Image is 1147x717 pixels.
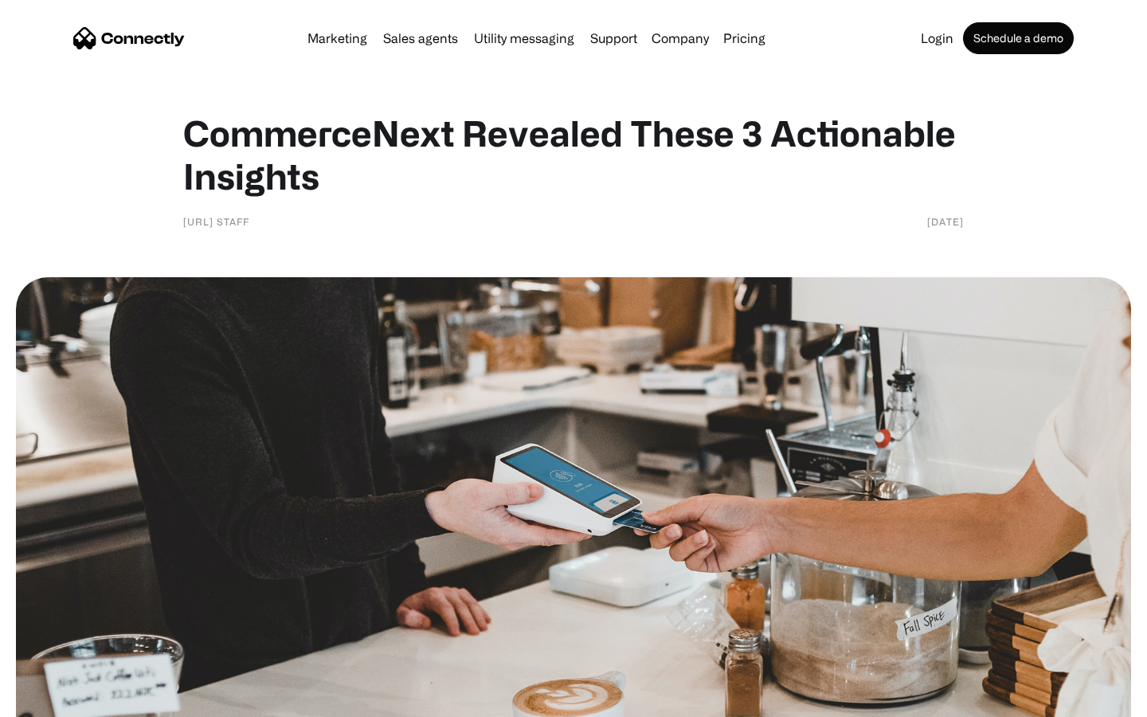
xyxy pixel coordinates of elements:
[963,22,1074,54] a: Schedule a demo
[652,27,709,49] div: Company
[32,689,96,711] ul: Language list
[584,32,644,45] a: Support
[377,32,464,45] a: Sales agents
[301,32,374,45] a: Marketing
[717,32,772,45] a: Pricing
[927,214,964,229] div: [DATE]
[468,32,581,45] a: Utility messaging
[914,32,960,45] a: Login
[183,112,964,198] h1: CommerceNext Revealed These 3 Actionable Insights
[16,689,96,711] aside: Language selected: English
[183,214,249,229] div: [URL] Staff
